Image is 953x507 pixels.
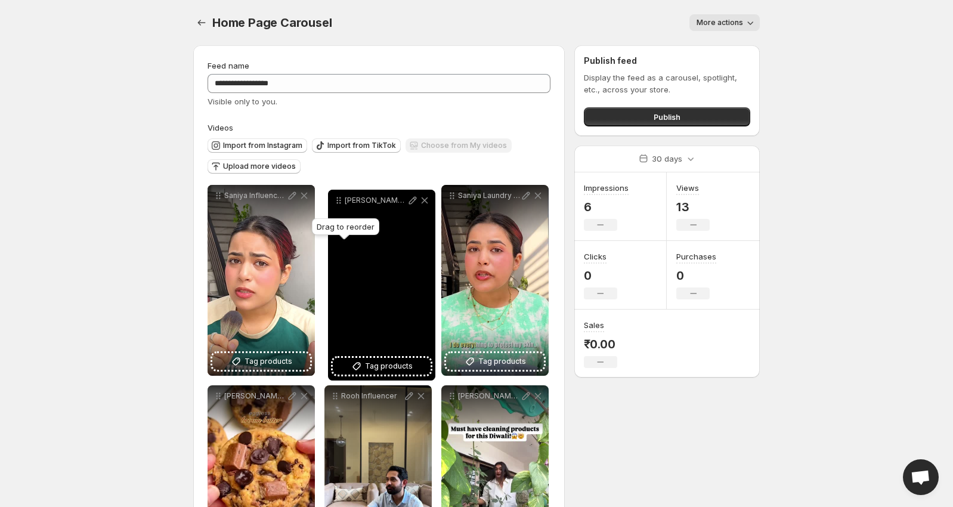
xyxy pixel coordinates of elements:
[584,200,629,214] p: 6
[676,182,699,194] h3: Views
[584,337,617,351] p: ₹0.00
[208,123,233,132] span: Videos
[208,159,301,174] button: Upload more videos
[208,185,315,376] div: Saniya Influencer All Surface BambooTag products
[223,141,302,150] span: Import from Instagram
[328,190,435,381] div: [PERSON_NAME] and showerTag products
[193,14,210,31] button: Settings
[689,14,760,31] button: More actions
[312,138,401,153] button: Import from TikTok
[224,191,286,200] p: Saniya Influencer All Surface Bamboo
[584,55,750,67] h2: Publish feed
[327,141,396,150] span: Import from TikTok
[458,191,520,200] p: Saniya Laundry Fabric Duo
[584,319,604,331] h3: Sales
[208,97,277,106] span: Visible only to you.
[478,355,526,367] span: Tag products
[584,182,629,194] h3: Impressions
[654,111,680,123] span: Publish
[212,16,332,30] span: Home Page Carousel
[208,61,249,70] span: Feed name
[584,72,750,95] p: Display the feed as a carousel, spotlight, etc., across your store.
[652,153,682,165] p: 30 days
[584,268,617,283] p: 0
[584,107,750,126] button: Publish
[676,251,716,262] h3: Purchases
[676,268,716,283] p: 0
[458,391,520,401] p: [PERSON_NAME] Influencer New
[441,185,549,376] div: Saniya Laundry Fabric DuoTag products
[333,358,431,375] button: Tag products
[212,353,310,370] button: Tag products
[223,162,296,171] span: Upload more videos
[341,391,403,401] p: Rooh Influencer
[208,138,307,153] button: Import from Instagram
[224,391,286,401] p: [PERSON_NAME] Influencer Dishwashing Liquid
[584,251,607,262] h3: Clicks
[446,353,544,370] button: Tag products
[697,18,743,27] span: More actions
[245,355,292,367] span: Tag products
[903,459,939,495] div: Open chat
[365,360,413,372] span: Tag products
[345,196,407,205] p: [PERSON_NAME] and shower
[676,200,710,214] p: 13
